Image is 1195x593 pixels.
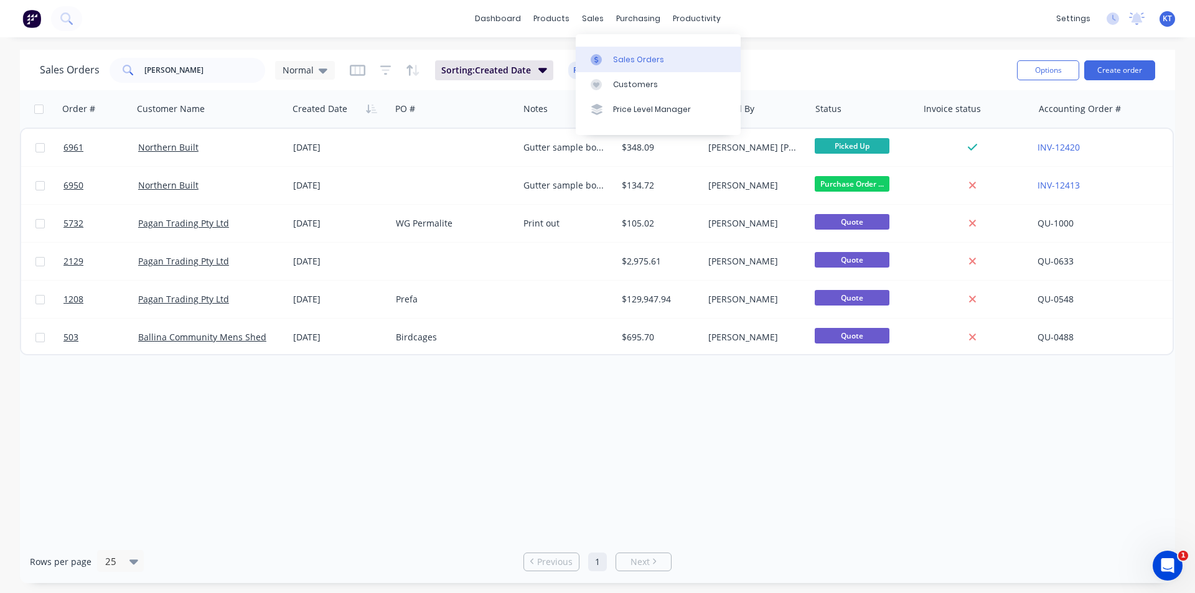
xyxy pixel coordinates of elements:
[62,103,95,115] div: Order #
[616,556,671,568] a: Next page
[63,167,138,204] a: 6950
[815,328,889,343] span: Quote
[138,179,199,191] a: Northern Built
[435,60,553,80] button: Sorting:Created Date
[63,319,138,356] a: 503
[138,293,229,305] a: Pagan Trading Pty Ltd
[708,293,800,306] div: [PERSON_NAME]
[1084,60,1155,80] button: Create order
[63,243,138,280] a: 2129
[815,103,841,115] div: Status
[708,179,800,192] div: [PERSON_NAME]
[22,9,41,28] img: Factory
[527,9,576,28] div: products
[622,331,695,343] div: $695.70
[568,62,599,79] button: Reset
[588,553,607,571] a: Page 1 is your current page
[63,217,83,230] span: 5732
[1163,13,1172,24] span: KT
[708,255,800,268] div: [PERSON_NAME]
[293,103,347,115] div: Created Date
[1038,331,1074,343] a: QU-0488
[293,255,386,268] div: [DATE]
[396,331,508,343] div: Birdcages
[576,97,741,122] a: Price Level Manager
[523,103,548,115] div: Notes
[576,9,610,28] div: sales
[63,129,138,166] a: 6961
[63,331,78,343] span: 503
[523,179,607,192] div: Gutter sample bought in [PERSON_NAME]
[523,217,607,230] div: Print out
[1038,293,1074,305] a: QU-0548
[524,556,579,568] a: Previous page
[576,72,741,97] a: Customers
[469,9,527,28] a: dashboard
[293,331,386,343] div: [DATE]
[1038,141,1080,153] a: INV-12420
[63,281,138,318] a: 1208
[138,141,199,153] a: Northern Built
[1039,103,1121,115] div: Accounting Order #
[576,47,741,72] a: Sales Orders
[293,293,386,306] div: [DATE]
[924,103,981,115] div: Invoice status
[138,255,229,267] a: Pagan Trading Pty Ltd
[144,58,266,83] input: Search...
[622,141,695,154] div: $348.09
[1017,60,1079,80] button: Options
[63,205,138,242] a: 5732
[613,54,664,65] div: Sales Orders
[613,104,691,115] div: Price Level Manager
[518,553,677,571] ul: Pagination
[283,63,314,77] span: Normal
[610,9,667,28] div: purchasing
[622,255,695,268] div: $2,975.61
[708,217,800,230] div: [PERSON_NAME]
[815,290,889,306] span: Quote
[395,103,415,115] div: PO #
[1153,551,1183,581] iframe: Intercom live chat
[708,331,800,343] div: [PERSON_NAME]
[622,179,695,192] div: $134.72
[137,103,205,115] div: Customer Name
[667,9,727,28] div: productivity
[138,217,229,229] a: Pagan Trading Pty Ltd
[622,293,695,306] div: $129,947.94
[63,179,83,192] span: 6950
[1178,551,1188,561] span: 1
[537,556,573,568] span: Previous
[1038,255,1074,267] a: QU-0633
[1038,217,1074,229] a: QU-1000
[630,556,650,568] span: Next
[396,217,508,230] div: WG Permalite
[1038,179,1080,191] a: INV-12413
[293,141,386,154] div: [DATE]
[622,217,695,230] div: $105.02
[63,255,83,268] span: 2129
[30,556,91,568] span: Rows per page
[63,141,83,154] span: 6961
[293,179,386,192] div: [DATE]
[613,79,658,90] div: Customers
[293,217,386,230] div: [DATE]
[441,64,531,77] span: Sorting: Created Date
[815,176,889,192] span: Purchase Order ...
[523,141,607,154] div: Gutter sample bought in [PERSON_NAME]
[63,293,83,306] span: 1208
[396,293,508,306] div: Prefa
[1050,9,1097,28] div: settings
[815,252,889,268] span: Quote
[815,138,889,154] span: Picked Up
[138,331,266,343] a: Ballina Community Mens Shed
[708,141,800,154] div: [PERSON_NAME] [PERSON_NAME]
[40,64,100,76] h1: Sales Orders
[815,214,889,230] span: Quote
